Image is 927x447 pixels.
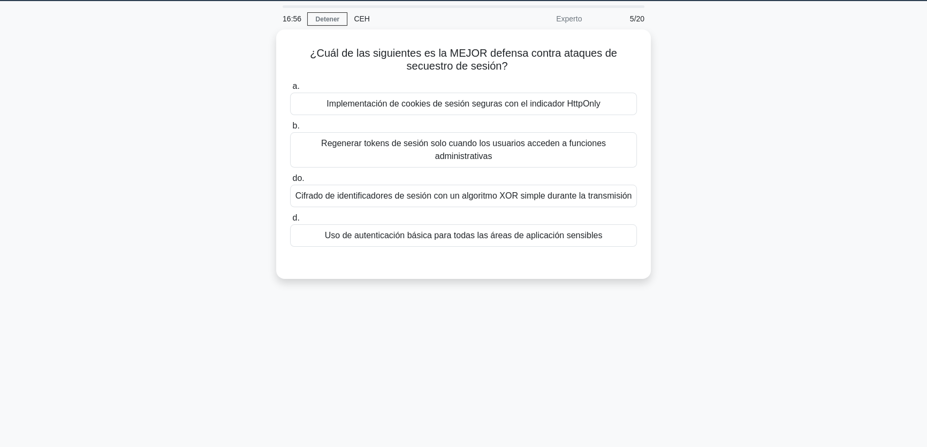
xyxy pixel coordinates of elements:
font: Cifrado de identificadores de sesión con un algoritmo XOR simple durante la transmisión [295,191,632,200]
font: d. [292,213,299,222]
font: Uso de autenticación básica para todas las áreas de aplicación sensibles [325,231,603,240]
font: Detener [315,16,339,23]
font: 5/20 [630,14,644,23]
font: do. [292,173,304,183]
font: Implementación de cookies de sesión seguras con el indicador HttpOnly [326,99,600,108]
font: a. [292,81,299,90]
font: CEH [354,14,370,23]
font: b. [292,121,299,130]
a: Detener [307,12,347,26]
font: Experto [556,14,582,23]
font: 16:56 [283,14,301,23]
font: Regenerar tokens de sesión solo cuando los usuarios acceden a funciones administrativas [321,139,606,161]
font: ¿Cuál de las siguientes es la MEJOR defensa contra ataques de secuestro de sesión? [310,47,617,72]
